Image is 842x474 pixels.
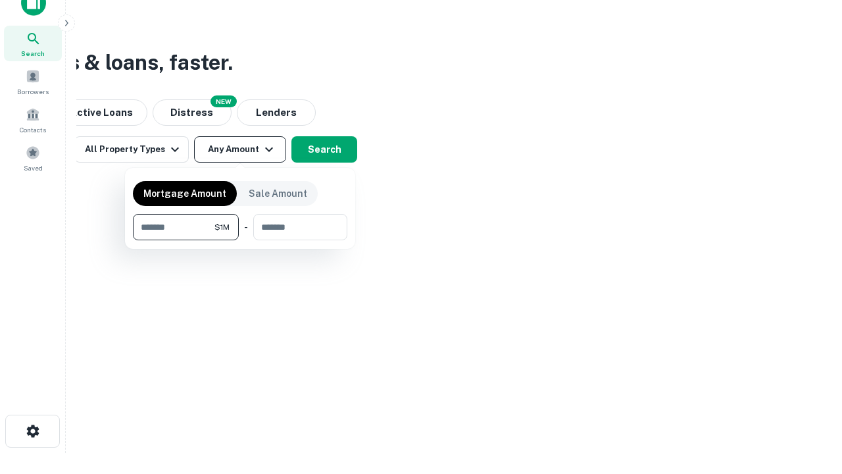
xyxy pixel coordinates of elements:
p: Sale Amount [249,186,307,201]
p: Mortgage Amount [143,186,226,201]
span: $1M [214,221,230,233]
iframe: Chat Widget [776,369,842,432]
div: - [244,214,248,240]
